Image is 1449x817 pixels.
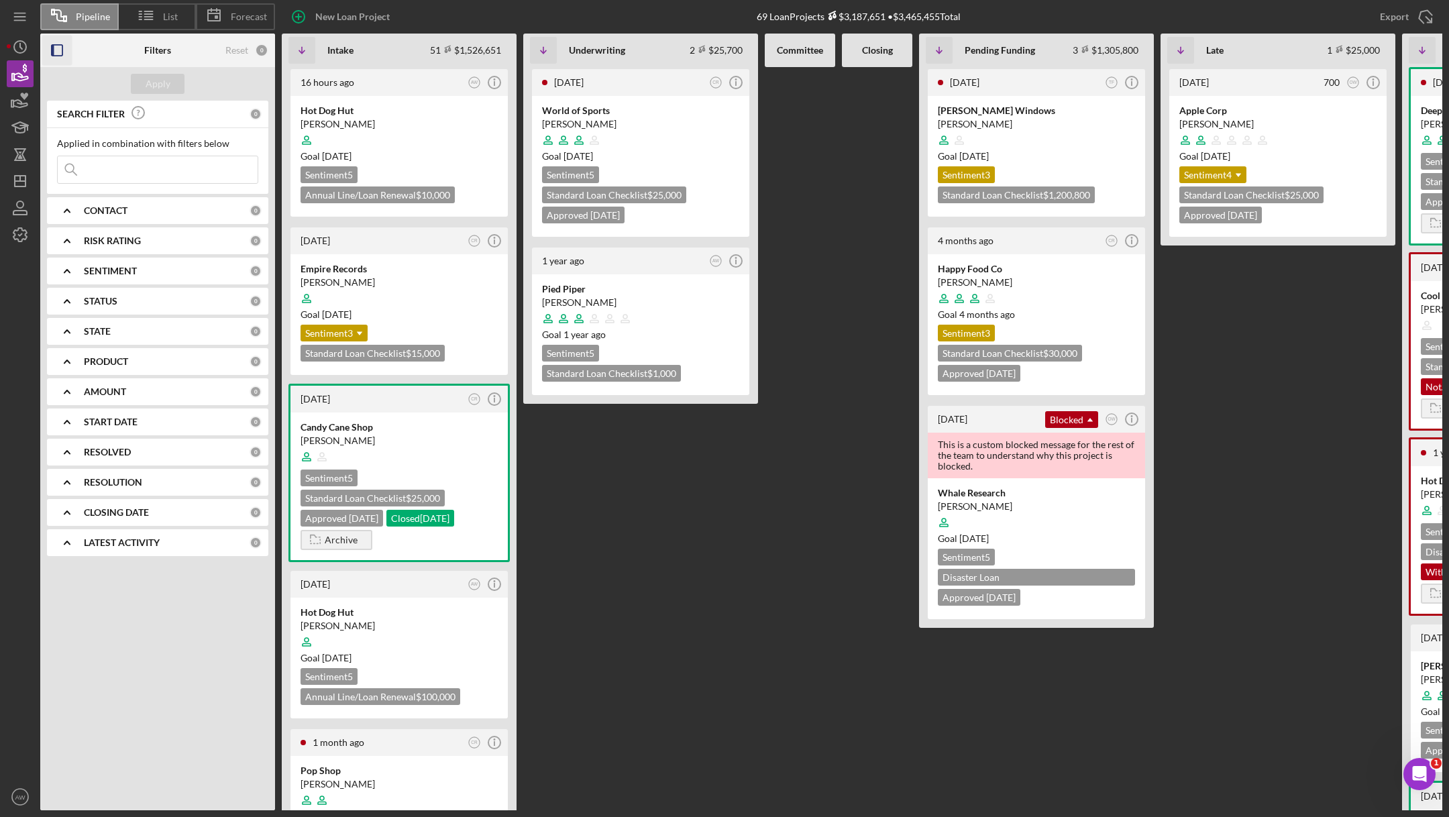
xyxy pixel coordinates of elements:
[938,533,989,544] span: Goal
[144,45,171,56] b: Filters
[250,416,262,428] div: 0
[84,386,126,397] b: AMOUNT
[938,276,1135,289] div: [PERSON_NAME]
[928,433,1145,478] div: This is a custom blocked message for the rest of the team to understand why this project is blocked.
[471,238,478,243] text: CR
[1201,150,1230,162] time: 07/01/2025
[466,232,484,250] button: CR
[938,549,995,565] div: Sentiment 5
[231,11,267,22] span: Forecast
[926,67,1147,219] a: [DATE]TF[PERSON_NAME] Windows[PERSON_NAME]Goal [DATE]Sentiment3Standard Loan Checklist$1,200,800
[301,421,498,434] div: Candy Cane Shop
[163,11,178,22] span: List
[1108,238,1115,243] text: CR
[250,446,262,458] div: 0
[471,740,478,745] text: CR
[959,533,989,544] time: 07/15/2025
[1380,3,1409,30] div: Export
[938,150,989,162] span: Goal
[301,76,354,88] time: 2025-08-28 22:09
[926,225,1147,397] a: 4 months agoCRHappy Food Co[PERSON_NAME]Goal 4 months agoSentiment3Standard Loan Checklist$30,000...
[1179,117,1377,131] div: [PERSON_NAME]
[57,109,125,119] b: SEARCH FILTER
[542,207,625,223] div: Approved [DATE]
[250,295,262,307] div: 0
[250,205,262,217] div: 0
[250,386,262,398] div: 0
[938,166,995,183] div: Sentiment 3
[84,537,160,548] b: LATEST ACTIVITY
[1179,150,1230,162] span: Goal
[301,510,383,527] div: Approved [DATE]
[84,326,111,337] b: STATE
[938,325,995,341] div: Sentiment 3
[1431,758,1442,769] span: 1
[466,74,484,92] button: AW
[255,44,268,57] div: 0
[84,417,138,427] b: START DATE
[1073,44,1138,56] div: 3 $1,305,800
[938,589,1020,606] div: Approved [DATE]
[542,186,686,203] div: Standard Loan Checklist $25,000
[301,345,445,362] div: Standard Loan Checklist $15,000
[862,45,893,56] b: Closing
[466,734,484,752] button: CR
[938,309,1015,320] span: Goal
[569,45,625,56] b: Underwriting
[250,325,262,337] div: 0
[386,510,454,527] div: Closed [DATE]
[938,365,1020,382] div: Approved [DATE]
[282,3,403,30] button: New Loan Project
[1179,76,1209,88] time: 2025-08-21 21:03
[250,537,262,549] div: 0
[1366,3,1442,30] button: Export
[313,737,364,748] time: 2025-07-25 23:25
[1103,411,1121,429] button: OW
[15,794,25,801] text: AW
[301,777,498,791] div: [PERSON_NAME]
[938,117,1135,131] div: [PERSON_NAME]
[146,74,170,94] div: Apply
[325,530,358,550] div: Archive
[938,569,1135,586] div: Disaster Loan [GEOGRAPHIC_DATA] $75,000
[542,166,599,183] div: Sentiment 5
[707,74,725,92] button: CR
[301,117,498,131] div: [PERSON_NAME]
[131,74,184,94] button: Apply
[301,764,498,777] div: Pop Shop
[301,688,460,705] div: Annual Line/Loan Renewal $100,000
[7,783,34,810] button: AW
[471,582,478,586] text: AW
[1109,80,1114,85] text: TF
[471,80,478,85] text: AW
[322,309,352,320] time: 10/04/2025
[542,117,739,131] div: [PERSON_NAME]
[824,11,885,22] div: $3,187,651
[301,309,352,320] span: Goal
[301,668,358,685] div: Sentiment 5
[1349,80,1357,85] text: OW
[542,345,599,362] div: Sentiment 5
[1179,207,1262,223] div: Approved [DATE]
[530,67,751,239] a: [DATE]CRWorld of Sports[PERSON_NAME]Goal [DATE]Sentiment5Standard Loan Checklist$25,000Approved [...
[542,150,593,162] span: Goal
[938,413,967,425] time: 2023-04-17 14:59
[1327,44,1380,56] div: 1 $25,000
[84,356,128,367] b: PRODUCT
[301,393,330,404] time: 2025-08-12 18:47
[690,44,743,56] div: 2 $25,700
[301,235,330,246] time: 2025-08-20 18:30
[959,309,1015,320] time: 05/15/2025
[466,576,484,594] button: AW
[84,477,142,488] b: RESOLUTION
[777,45,823,56] b: Committee
[322,150,352,162] time: 10/27/2025
[250,506,262,519] div: 0
[57,138,258,149] div: Applied in combination with filters below
[250,108,262,120] div: 0
[301,186,455,203] div: Annual Line/Loan Renewal $10,000
[288,225,510,377] a: [DATE]CREmpire Records[PERSON_NAME]Goal [DATE]Sentiment3Standard Loan Checklist$15,000
[301,434,498,447] div: [PERSON_NAME]
[938,500,1135,513] div: [PERSON_NAME]
[530,246,751,397] a: 1 year agoAWPied Piper[PERSON_NAME]Goal 1 year agoSentiment5Standard Loan Checklist$1,000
